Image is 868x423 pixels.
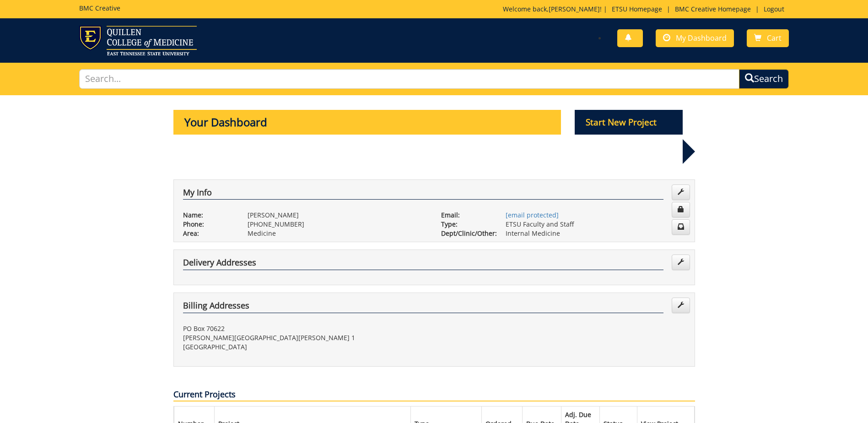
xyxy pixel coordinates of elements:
a: ETSU Homepage [607,5,667,13]
p: [PHONE_NUMBER] [248,220,427,229]
h4: Billing Addresses [183,301,663,313]
p: PO Box 70622 [183,324,427,333]
span: Cart [767,33,782,43]
p: Phone: [183,220,234,229]
h5: BMC Creative [79,5,120,11]
p: Start New Project [575,110,683,135]
a: Edit Info [672,184,690,200]
a: [email protected] [506,211,559,219]
img: ETSU logo [79,26,197,55]
p: Your Dashboard [173,110,561,135]
span: My Dashboard [676,33,727,43]
p: [PERSON_NAME] [248,211,427,220]
a: BMC Creative Homepage [670,5,755,13]
a: [PERSON_NAME] [549,5,600,13]
a: Logout [759,5,789,13]
p: Internal Medicine [506,229,685,238]
h4: Delivery Addresses [183,258,663,270]
p: Type: [441,220,492,229]
p: [GEOGRAPHIC_DATA] [183,342,427,352]
p: Dept/Clinic/Other: [441,229,492,238]
p: Area: [183,229,234,238]
a: Change Password [672,202,690,217]
p: Current Projects [173,389,695,401]
p: Email: [441,211,492,220]
a: Start New Project [575,119,683,127]
a: Change Communication Preferences [672,219,690,235]
input: Search... [79,69,739,89]
button: Search [739,69,789,89]
a: Edit Addresses [672,255,690,270]
h4: My Info [183,188,663,200]
p: ETSU Faculty and Staff [506,220,685,229]
a: My Dashboard [656,29,734,47]
p: Welcome back, ! | | | [503,5,789,14]
p: [PERSON_NAME][GEOGRAPHIC_DATA][PERSON_NAME] 1 [183,333,427,342]
a: Edit Addresses [672,298,690,313]
p: Medicine [248,229,427,238]
a: Cart [747,29,789,47]
p: Name: [183,211,234,220]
